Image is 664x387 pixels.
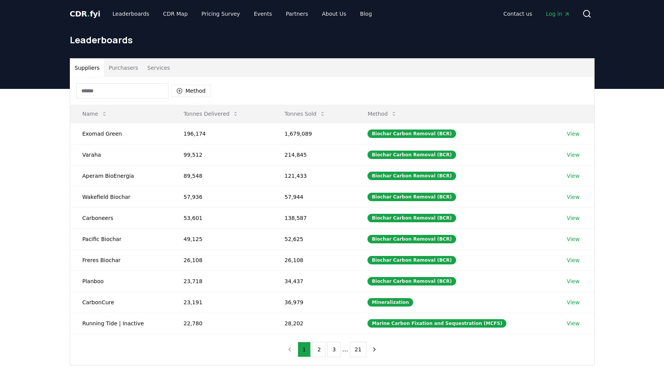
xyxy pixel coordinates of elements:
[171,249,272,271] td: 26,108
[361,106,403,121] button: Method
[70,313,171,334] td: Running Tide | Inactive
[567,151,580,159] a: View
[540,7,576,21] a: Log in
[70,8,101,19] a: CDR.fyi
[171,144,272,165] td: 99,512
[497,7,576,21] nav: Main
[567,235,580,243] a: View
[76,106,114,121] button: Name
[272,292,356,313] td: 36,979
[70,228,171,249] td: Pacific Biochar
[70,34,595,46] h1: Leaderboards
[171,271,272,292] td: 23,718
[70,9,101,18] span: CDR fyi
[316,7,352,21] a: About Us
[272,313,356,334] td: 28,202
[367,277,456,285] div: Biochar Carbon Removal (BCR)
[171,123,272,144] td: 196,174
[367,172,456,180] div: Biochar Carbon Removal (BCR)
[171,207,272,228] td: 53,601
[354,7,378,21] a: Blog
[278,106,332,121] button: Tonnes Sold
[70,292,171,313] td: CarbonCure
[106,7,378,21] nav: Main
[171,186,272,207] td: 57,936
[312,342,326,357] button: 2
[171,292,272,313] td: 23,191
[272,165,356,186] td: 121,433
[248,7,278,21] a: Events
[272,249,356,271] td: 26,108
[171,313,272,334] td: 22,780
[298,342,311,357] button: 1
[272,144,356,165] td: 214,845
[567,320,580,327] a: View
[272,186,356,207] td: 57,944
[171,165,272,186] td: 89,548
[272,228,356,249] td: 52,625
[567,256,580,264] a: View
[272,271,356,292] td: 34,437
[567,172,580,180] a: View
[70,59,104,77] button: Suppliers
[106,7,155,21] a: Leaderboards
[350,342,367,357] button: 21
[367,256,456,264] div: Biochar Carbon Removal (BCR)
[70,144,171,165] td: Varaha
[70,249,171,271] td: Freres Biochar
[143,59,175,77] button: Services
[104,59,143,77] button: Purchasers
[70,165,171,186] td: Aperam BioEnergia
[567,214,580,222] a: View
[367,298,413,307] div: Mineralization
[368,342,381,357] button: next page
[70,123,171,144] td: Exomad Green
[157,7,194,21] a: CDR Map
[567,193,580,201] a: View
[367,151,456,159] div: Biochar Carbon Removal (BCR)
[178,106,245,121] button: Tonnes Delivered
[87,9,90,18] span: .
[367,193,456,201] div: Biochar Carbon Removal (BCR)
[272,207,356,228] td: 138,587
[367,235,456,243] div: Biochar Carbon Removal (BCR)
[342,345,348,354] li: ...
[280,7,314,21] a: Partners
[567,298,580,306] a: View
[70,271,171,292] td: Planboo
[272,123,356,144] td: 1,679,089
[195,7,246,21] a: Pricing Survey
[70,207,171,228] td: Carboneers
[497,7,538,21] a: Contact us
[327,342,341,357] button: 3
[367,130,456,138] div: Biochar Carbon Removal (BCR)
[70,186,171,207] td: Wakefield Biochar
[171,85,211,97] button: Method
[367,319,506,328] div: Marine Carbon Fixation and Sequestration (MCFS)
[567,277,580,285] a: View
[567,130,580,138] a: View
[546,10,570,18] span: Log in
[171,228,272,249] td: 49,125
[367,214,456,222] div: Biochar Carbon Removal (BCR)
